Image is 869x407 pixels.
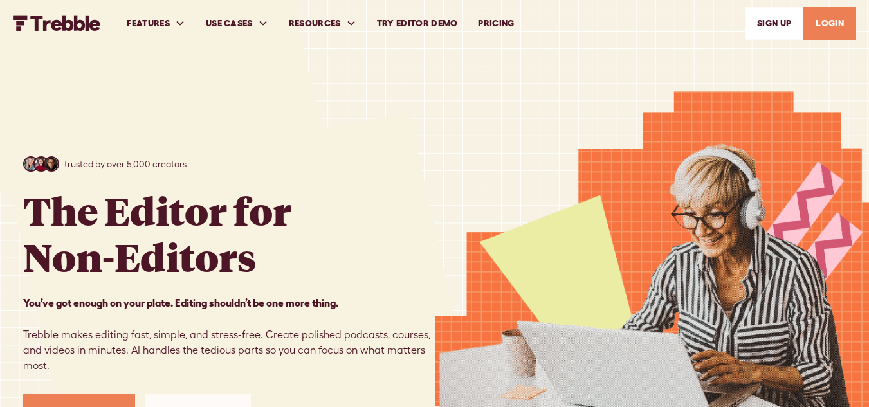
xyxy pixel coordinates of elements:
[279,1,367,46] div: RESOURCES
[196,1,279,46] div: USE CASES
[13,15,101,31] a: home
[468,1,524,46] a: PRICING
[13,15,101,31] img: Trebble FM Logo
[23,187,291,280] h1: The Editor for Non-Editors
[367,1,468,46] a: Try Editor Demo
[206,17,253,30] div: USE CASES
[23,297,338,309] strong: You’ve got enough on your plate. Editing shouldn’t be one more thing. ‍
[803,7,856,40] a: LOGIN
[64,158,187,171] p: trusted by over 5,000 creators
[23,295,435,374] p: Trebble makes editing fast, simple, and stress-free. Create polished podcasts, courses, and video...
[289,17,341,30] div: RESOURCES
[116,1,196,46] div: FEATURES
[127,17,170,30] div: FEATURES
[745,7,803,40] a: SIGn UP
